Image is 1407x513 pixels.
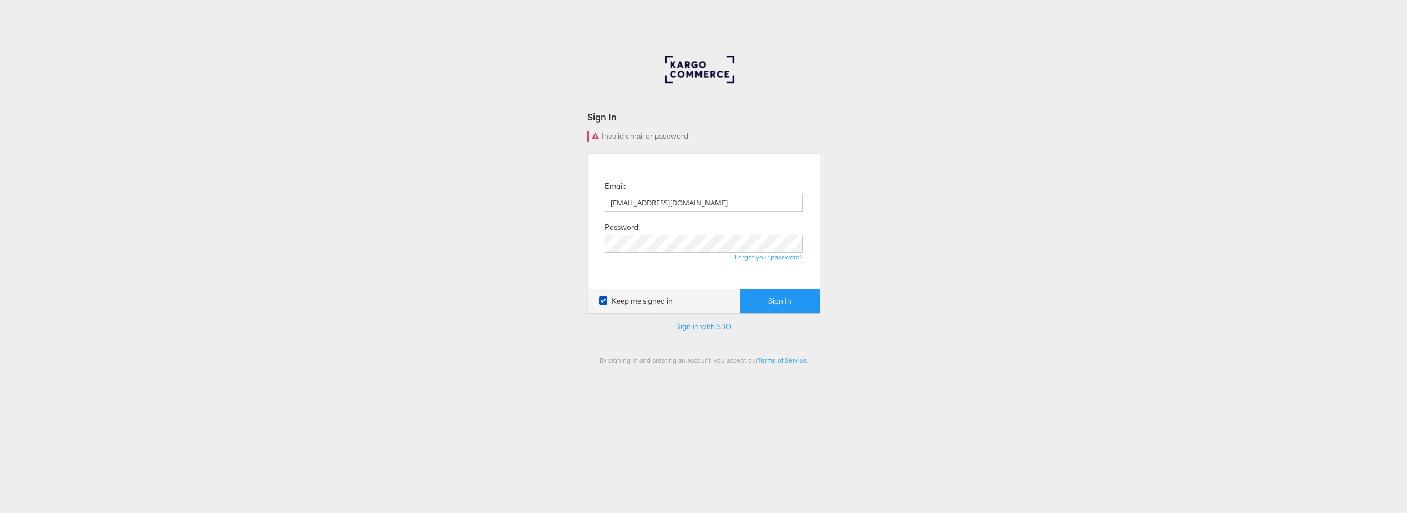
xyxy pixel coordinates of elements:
input: Email [605,194,803,212]
label: Email: [605,181,626,192]
a: Sign in with SSO [676,321,732,331]
label: Password: [605,222,640,233]
div: Sign In [587,110,820,123]
a: Terms of Service [758,356,807,364]
div: By signing in and creating an account, you accept our . [587,356,820,364]
div: Invalid email or password. [587,131,820,142]
button: Sign In [740,289,820,314]
a: Forgot your password? [735,253,803,261]
label: Keep me signed in [599,296,673,306]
